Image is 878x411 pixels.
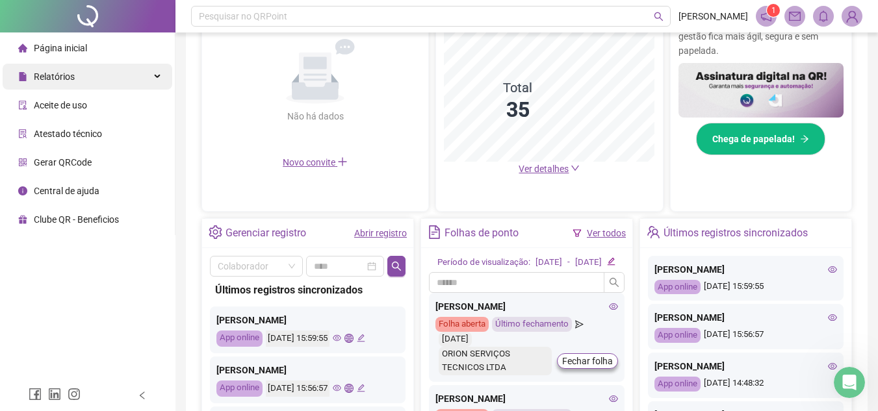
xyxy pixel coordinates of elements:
[536,256,562,269] div: [DATE]
[18,158,27,167] span: qrcode
[215,282,400,298] div: Últimos registros sincronizados
[226,222,306,244] div: Gerenciar registro
[435,392,618,406] div: [PERSON_NAME]
[266,330,329,347] div: [DATE] 15:59:55
[344,384,353,392] span: global
[519,164,569,174] span: Ver detalhes
[18,186,27,195] span: info-circle
[34,186,99,196] span: Central de ajuda
[255,109,375,123] div: Não há dados
[760,10,772,22] span: notification
[562,354,613,368] span: Fechar folha
[435,317,489,332] div: Folha aberta
[654,280,701,295] div: App online
[654,12,664,21] span: search
[654,310,837,325] div: [PERSON_NAME]
[428,225,441,239] span: file-text
[283,157,348,168] span: Novo convite
[789,10,801,22] span: mail
[678,63,844,118] img: banner%2F02c71560-61a6-44d4-94b9-c8ab97240462.png
[609,277,619,288] span: search
[654,280,837,295] div: [DATE] 15:59:55
[828,313,837,322] span: eye
[266,380,329,397] div: [DATE] 15:56:57
[337,156,348,167] span: plus
[712,132,795,146] span: Chega de papelada!
[216,380,263,397] div: App online
[216,363,399,377] div: [PERSON_NAME]
[68,388,81,401] span: instagram
[357,384,365,392] span: edit
[767,4,780,17] sup: 1
[333,334,341,342] span: eye
[575,317,584,332] span: send
[654,359,837,373] div: [PERSON_NAME]
[216,313,399,327] div: [PERSON_NAME]
[18,129,27,138] span: solution
[333,384,341,392] span: eye
[696,123,825,155] button: Chega de papelada!
[647,225,660,239] span: team
[654,377,701,392] div: App online
[818,10,829,22] span: bell
[800,134,809,143] span: arrow-right
[678,15,844,58] p: Com a Assinatura Digital da QR, sua gestão fica mais ágil, segura e sem papelada.
[391,261,402,271] span: search
[439,347,552,375] div: ORION SERVIÇOS TECNICOS LTDA
[609,302,618,311] span: eye
[435,299,618,314] div: [PERSON_NAME]
[344,334,353,342] span: global
[34,157,92,168] span: Gerar QRCode
[18,72,27,81] span: file
[567,256,570,269] div: -
[354,228,407,238] a: Abrir registro
[575,256,602,269] div: [DATE]
[18,44,27,53] span: home
[828,362,837,371] span: eye
[34,43,87,53] span: Página inicial
[678,9,748,23] span: [PERSON_NAME]
[18,101,27,110] span: audit
[571,164,580,173] span: down
[654,328,701,343] div: App online
[209,225,222,239] span: setting
[445,222,519,244] div: Folhas de ponto
[664,222,808,244] div: Últimos registros sincronizados
[34,100,87,110] span: Aceite de uso
[34,214,119,225] span: Clube QR - Beneficios
[654,262,837,277] div: [PERSON_NAME]
[654,328,837,343] div: [DATE] 15:56:57
[609,394,618,403] span: eye
[34,129,102,139] span: Atestado técnico
[439,332,472,347] div: [DATE]
[842,6,862,26] img: 92363
[771,6,776,15] span: 1
[48,388,61,401] span: linkedin
[519,164,580,174] a: Ver detalhes down
[573,229,582,238] span: filter
[29,388,42,401] span: facebook
[18,215,27,224] span: gift
[216,330,263,347] div: App online
[557,353,618,369] button: Fechar folha
[654,377,837,392] div: [DATE] 14:48:32
[138,391,147,400] span: left
[437,256,530,269] div: Período de visualização:
[828,265,837,274] span: eye
[34,71,75,82] span: Relatórios
[587,228,626,238] a: Ver todos
[492,317,572,332] div: Último fechamento
[357,334,365,342] span: edit
[834,367,865,398] iframe: Intercom live chat
[607,257,615,266] span: edit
